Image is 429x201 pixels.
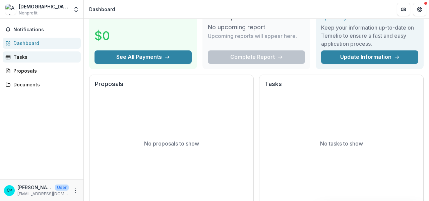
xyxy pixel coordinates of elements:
p: No tasks to show [320,139,363,148]
span: Nonprofit [19,10,38,16]
div: Dashboard [13,40,75,47]
p: Upcoming reports will appear here. [208,32,297,40]
a: Tasks [3,51,81,63]
h3: No upcoming report [208,24,265,31]
div: Casey Adams <cadams@gnyc.org> [7,188,12,193]
h3: $0 [95,27,145,45]
div: [DEMOGRAPHIC_DATA] [19,3,69,10]
div: Documents [13,81,75,88]
div: Proposals [13,67,75,74]
p: [PERSON_NAME] <[EMAIL_ADDRESS][DOMAIN_NAME]> [17,184,52,191]
button: Partners [397,3,410,16]
div: Tasks [13,53,75,61]
button: More [71,187,79,195]
p: No proposals to show [144,139,199,148]
span: Notifications [13,27,78,33]
p: User [55,185,69,191]
a: Documents [3,79,81,90]
button: See All Payments [95,50,192,64]
a: Update Information [321,50,418,64]
img: Antioch Seventh-day Adventist Church [5,4,16,15]
h2: Tasks [265,80,418,93]
nav: breadcrumb [86,4,118,14]
h2: Proposals [95,80,248,93]
a: Proposals [3,65,81,76]
button: Open entity switcher [71,3,81,16]
button: Notifications [3,24,81,35]
p: [EMAIL_ADDRESS][DOMAIN_NAME] [17,191,69,197]
a: Dashboard [3,38,81,49]
h3: Keep your information up-to-date on Temelio to ensure a fast and easy application process. [321,24,418,48]
div: Dashboard [89,6,115,13]
button: Get Help [413,3,426,16]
